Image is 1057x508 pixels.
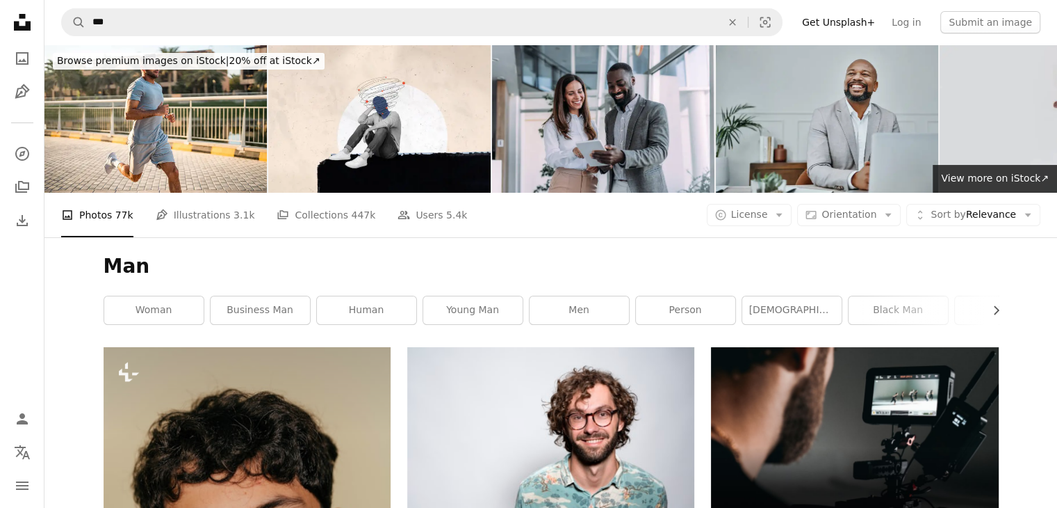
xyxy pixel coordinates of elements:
[883,11,929,33] a: Log in
[530,296,629,324] a: men
[44,45,267,193] img: Focused Hispanic Man Running Outdoors in Dubai at Sunrise
[717,9,748,35] button: Clear
[398,193,467,237] a: Users 5.4k
[62,9,85,35] button: Search Unsplash
[797,204,901,226] button: Orientation
[8,173,36,201] a: Collections
[233,207,254,223] span: 3.1k
[44,45,333,78] a: Browse premium images on iStock|20% off at iStock↗
[821,209,876,220] span: Orientation
[716,45,938,193] img: Shot of a mature businessman using a laptop in a modern office
[407,437,694,450] a: men's blue and white button-up collared top
[742,296,842,324] a: [DEMOGRAPHIC_DATA]
[61,8,782,36] form: Find visuals sitewide
[636,296,735,324] a: person
[156,193,255,237] a: Illustrations 3.1k
[104,254,999,279] h1: Man
[794,11,883,33] a: Get Unsplash+
[423,296,523,324] a: young man
[731,209,768,220] span: License
[931,209,965,220] span: Sort by
[8,8,36,39] a: Home — Unsplash
[955,296,1054,324] a: girl
[933,165,1057,193] a: View more on iStock↗
[268,45,491,193] img: Trend artwork composite sketch image 3D photo collage of sad gut headless sit on edge cliff unhap...
[906,204,1040,226] button: Sort byRelevance
[8,472,36,500] button: Menu
[941,173,1049,184] span: View more on iStock ↗
[849,296,948,324] a: black man
[8,438,36,466] button: Language
[940,11,1040,33] button: Submit an image
[8,140,36,168] a: Explore
[8,405,36,433] a: Log in / Sign up
[748,9,782,35] button: Visual search
[211,296,310,324] a: business man
[317,296,416,324] a: human
[8,45,36,72] a: Photos
[446,207,467,223] span: 5.4k
[104,296,204,324] a: woman
[931,208,1016,222] span: Relevance
[707,204,792,226] button: License
[8,207,36,235] a: Download History
[8,78,36,106] a: Illustrations
[57,55,229,66] span: Browse premium images on iStock |
[983,296,999,324] button: scroll list to the right
[492,45,714,193] img: Making decision on the move.
[277,193,375,237] a: Collections 447k
[57,55,320,66] span: 20% off at iStock ↗
[351,207,375,223] span: 447k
